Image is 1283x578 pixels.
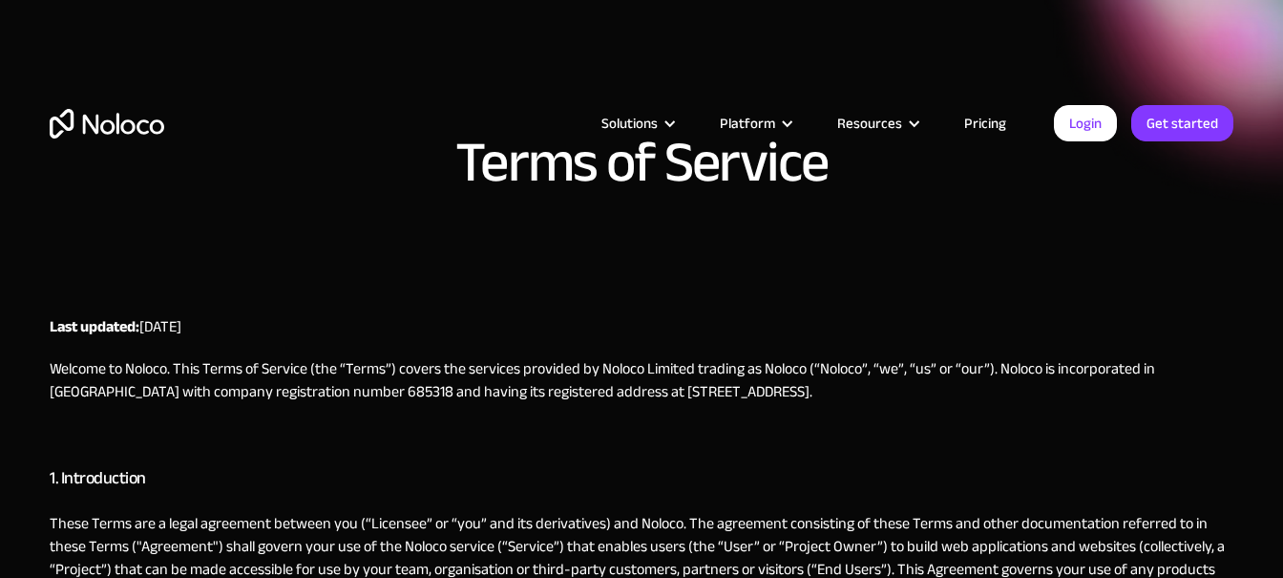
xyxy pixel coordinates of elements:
h3: 1. Introduction [50,464,1233,493]
strong: Last updated: [50,312,139,341]
div: Resources [837,111,902,136]
a: Get started [1131,105,1233,141]
p: ‍ [50,422,1233,445]
div: Solutions [578,111,696,136]
div: Platform [720,111,775,136]
div: Platform [696,111,813,136]
div: Resources [813,111,940,136]
a: Login [1054,105,1117,141]
a: Pricing [940,111,1030,136]
p: Welcome to Noloco. This Terms of Service (the “Terms”) covers the services provided by Noloco Lim... [50,357,1233,403]
a: home [50,109,164,139]
p: [DATE] [50,315,1233,338]
div: Solutions [601,111,658,136]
